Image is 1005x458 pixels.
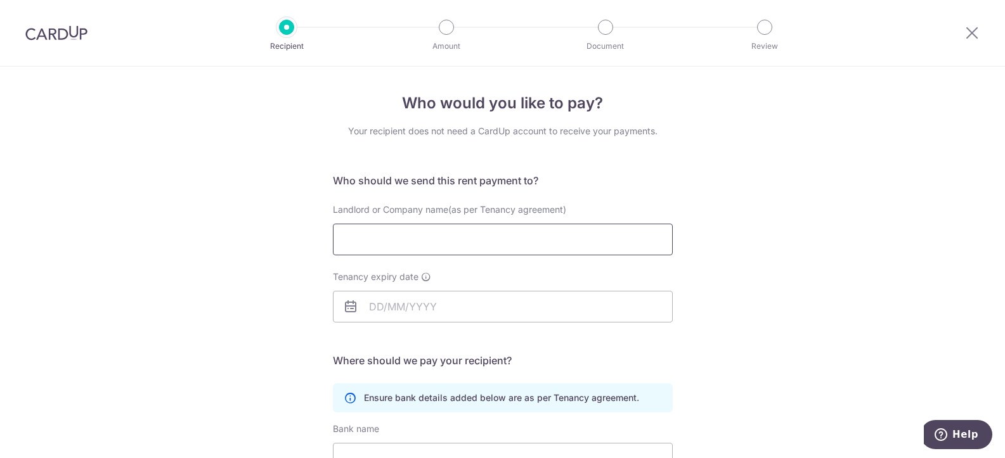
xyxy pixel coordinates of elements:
[333,204,566,215] span: Landlord or Company name(as per Tenancy agreement)
[333,92,673,115] h4: Who would you like to pay?
[240,40,334,53] p: Recipient
[333,270,418,283] span: Tenancy expiry date
[333,353,673,368] h5: Where should we pay your recipient?
[333,173,673,188] h5: Who should we send this rent payment to?
[25,25,88,41] img: CardUp
[364,391,639,404] p: Ensure bank details added below are as per Tenancy agreement.
[399,40,493,53] p: Amount
[333,423,379,435] label: Bank name
[333,125,673,137] div: Your recipient does not need a CardUp account to receive your payments.
[924,420,992,452] iframe: Opens a widget where you can find more information
[559,40,652,53] p: Document
[718,40,812,53] p: Review
[333,291,673,322] input: DD/MM/YYYY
